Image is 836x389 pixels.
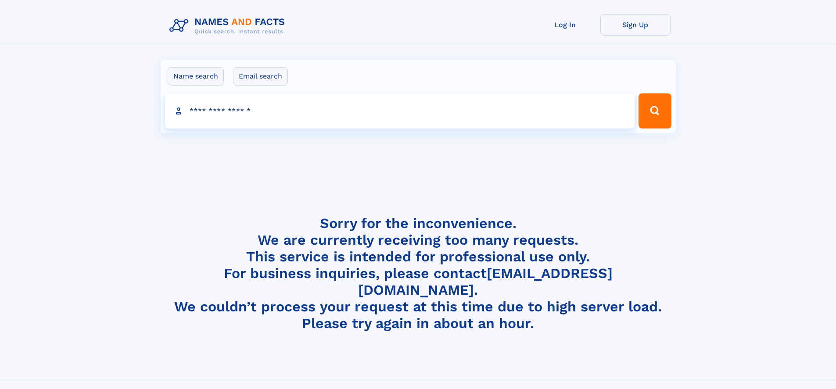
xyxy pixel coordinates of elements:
[233,67,288,86] label: Email search
[168,67,224,86] label: Name search
[166,215,671,332] h4: Sorry for the inconvenience. We are currently receiving too many requests. This service is intend...
[358,265,613,298] a: [EMAIL_ADDRESS][DOMAIN_NAME]
[639,93,671,128] button: Search Button
[166,14,292,38] img: Logo Names and Facts
[165,93,635,128] input: search input
[600,14,671,36] a: Sign Up
[530,14,600,36] a: Log In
